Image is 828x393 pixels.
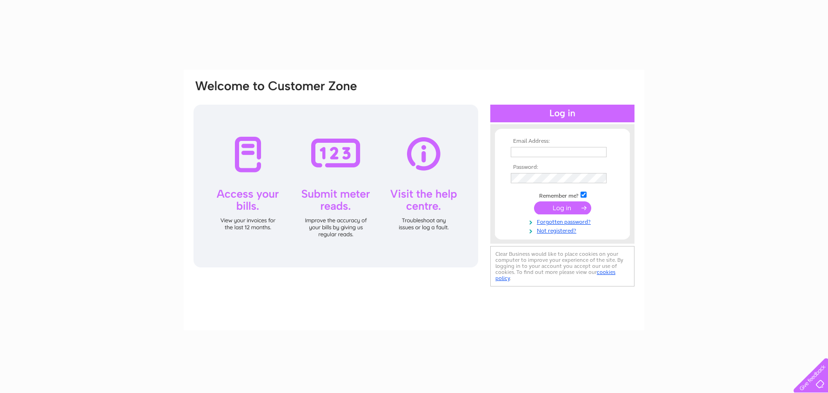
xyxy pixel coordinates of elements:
[508,190,616,200] td: Remember me?
[495,269,615,281] a: cookies policy
[511,226,616,234] a: Not registered?
[490,246,634,286] div: Clear Business would like to place cookies on your computer to improve your experience of the sit...
[508,164,616,171] th: Password:
[508,138,616,145] th: Email Address:
[534,201,591,214] input: Submit
[511,217,616,226] a: Forgotten password?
